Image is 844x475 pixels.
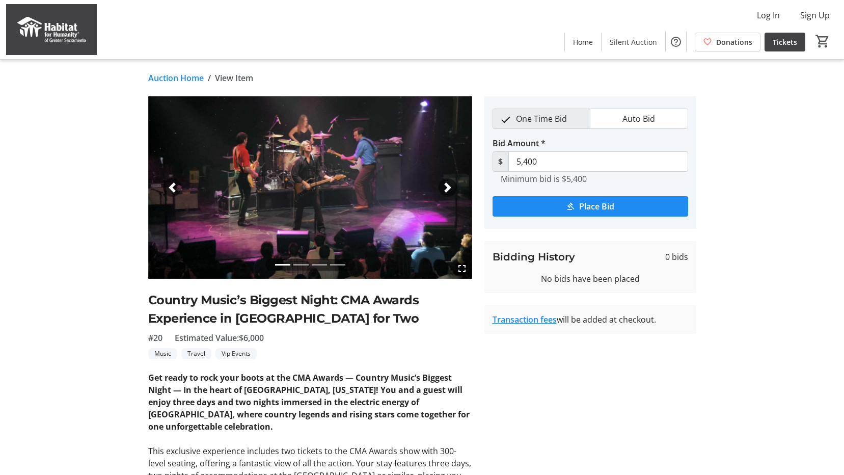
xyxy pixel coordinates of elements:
[573,37,593,47] span: Home
[602,33,665,51] a: Silent Auction
[579,200,614,213] span: Place Bid
[510,109,573,128] span: One Time Bid
[493,313,688,326] div: will be added at checkout.
[616,109,661,128] span: Auto Bid
[148,291,472,328] h2: Country Music’s Biggest Night: CMA Awards Experience in [GEOGRAPHIC_DATA] for Two
[695,33,760,51] a: Donations
[800,9,830,21] span: Sign Up
[175,332,264,344] span: Estimated Value: $6,000
[148,96,472,279] img: Image
[215,348,257,359] tr-label-badge: Vip Events
[493,314,557,325] a: Transaction fees
[148,72,204,84] a: Auction Home
[456,262,468,275] mat-icon: fullscreen
[773,37,797,47] span: Tickets
[493,196,688,217] button: Place Bid
[501,174,587,184] tr-hint: Minimum bid is $5,400
[765,33,805,51] a: Tickets
[493,137,546,149] label: Bid Amount *
[148,348,177,359] tr-label-badge: Music
[813,32,832,50] button: Cart
[148,332,162,344] span: #20
[493,151,509,172] span: $
[6,4,97,55] img: Habitat for Humanity of Greater Sacramento's Logo
[215,72,253,84] span: View Item
[148,372,470,432] strong: Get ready to rock your boots at the CMA Awards — Country Music’s Biggest Night — In the heart of ...
[665,251,688,263] span: 0 bids
[208,72,211,84] span: /
[493,273,688,285] div: No bids have been placed
[493,249,575,265] h3: Bidding History
[716,37,752,47] span: Donations
[666,32,686,52] button: Help
[757,9,780,21] span: Log In
[749,7,788,23] button: Log In
[610,37,657,47] span: Silent Auction
[792,7,838,23] button: Sign Up
[181,348,211,359] tr-label-badge: Travel
[565,33,601,51] a: Home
